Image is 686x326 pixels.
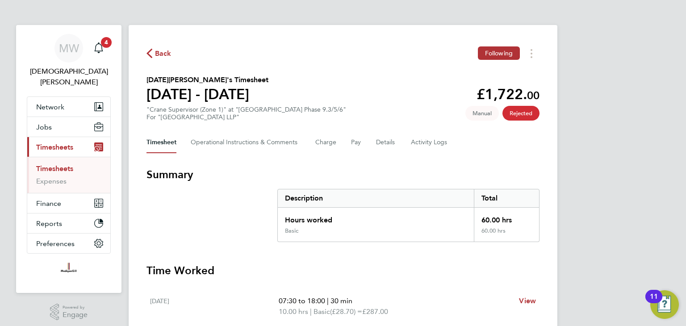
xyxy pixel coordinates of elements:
[330,297,352,305] span: 30 min
[90,34,108,63] a: 4
[519,296,536,306] a: View
[278,189,474,207] div: Description
[191,132,301,153] button: Operational Instructions & Comments
[36,177,67,185] a: Expenses
[474,227,539,242] div: 60.00 hrs
[155,48,171,59] span: Back
[63,311,88,319] span: Engage
[59,42,79,54] span: MW
[36,164,73,173] a: Timesheets
[27,263,111,277] a: Go to home page
[285,227,298,234] div: Basic
[477,86,540,103] app-decimal: £1,722.
[16,25,121,293] nav: Main navigation
[278,208,474,227] div: Hours worked
[519,297,536,305] span: View
[27,34,111,88] a: MW[DEMOGRAPHIC_DATA][PERSON_NAME]
[36,199,61,208] span: Finance
[650,290,679,319] button: Open Resource Center, 11 new notifications
[146,106,346,121] div: "Crane Supervisor (Zone 1)" at "[GEOGRAPHIC_DATA] Phase 9.3/5/6"
[465,106,499,121] span: This timesheet was manually created.
[485,49,513,57] span: Following
[327,297,329,305] span: |
[27,97,110,117] button: Network
[474,208,539,227] div: 60.00 hrs
[27,193,110,213] button: Finance
[146,85,268,103] h1: [DATE] - [DATE]
[59,263,79,277] img: madigangill-logo-retina.png
[101,37,112,48] span: 4
[27,137,110,157] button: Timesheets
[146,75,268,85] h2: [DATE][PERSON_NAME]'s Timesheet
[279,307,308,316] span: 10.00 hrs
[146,48,171,59] button: Back
[27,157,110,193] div: Timesheets
[36,123,52,131] span: Jobs
[502,106,540,121] span: This timesheet has been rejected.
[63,304,88,311] span: Powered by
[146,263,540,278] h3: Time Worked
[27,66,111,88] span: Matthew Wise
[478,46,520,60] button: Following
[411,132,448,153] button: Activity Logs
[36,239,75,248] span: Preferences
[330,307,362,316] span: (£28.70) =
[527,89,540,102] span: 00
[523,46,540,60] button: Timesheets Menu
[314,306,330,317] span: Basic
[474,189,539,207] div: Total
[50,304,88,321] a: Powered byEngage
[36,219,62,228] span: Reports
[27,234,110,253] button: Preferences
[27,213,110,233] button: Reports
[277,189,540,242] div: Summary
[146,132,176,153] button: Timesheet
[650,297,658,308] div: 11
[146,113,346,121] div: For "[GEOGRAPHIC_DATA] LLP"
[146,167,540,182] h3: Summary
[315,132,337,153] button: Charge
[362,307,388,316] span: £287.00
[351,132,362,153] button: Pay
[27,117,110,137] button: Jobs
[376,132,397,153] button: Details
[36,143,73,151] span: Timesheets
[279,297,325,305] span: 07:30 to 18:00
[150,296,279,317] div: [DATE]
[310,307,312,316] span: |
[36,103,64,111] span: Network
